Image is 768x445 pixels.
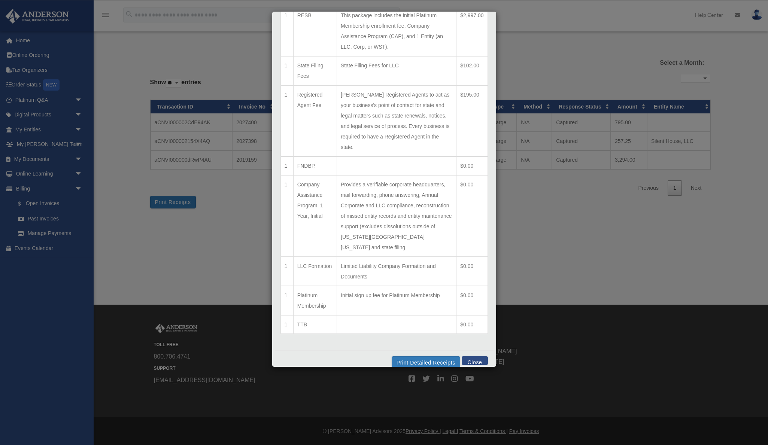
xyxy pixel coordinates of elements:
td: $0.00 [456,156,488,175]
td: 1 [280,156,293,175]
td: Company Assistance Program, 1 Year, Initial [293,175,337,257]
td: Limited Liability Company Formation and Documents [337,257,456,286]
td: Registered Agent Fee [293,85,337,156]
td: State Filing Fees [293,56,337,85]
td: This package includes the initial Platinum Membership enrollment fee, Company Assistance Program ... [337,6,456,56]
td: 1 [280,257,293,286]
td: [PERSON_NAME] Registered Agents to act as your business's point of contact for state and legal ma... [337,85,456,156]
td: Provides a verifiable corporate headquarters, mail forwarding, phone answering, Annual Corporate ... [337,175,456,257]
td: RESB [293,6,337,56]
td: $0.00 [456,286,488,315]
td: 1 [280,175,293,257]
td: $195.00 [456,85,488,156]
td: $102.00 [456,56,488,85]
button: Close [462,356,488,365]
button: Print Detailed Receipts [392,356,460,369]
td: 1 [280,315,293,334]
td: $0.00 [456,315,488,334]
td: FNDBP. [293,156,337,175]
td: Platinum Membership [293,286,337,315]
td: Initial sign up fee for Platinum Membership [337,286,456,315]
td: $2,997.00 [456,6,488,56]
td: 1 [280,286,293,315]
td: $0.00 [456,175,488,257]
td: $0.00 [456,257,488,286]
td: TTB [293,315,337,334]
td: 1 [280,85,293,156]
td: LLC Formation [293,257,337,286]
td: State Filing Fees for LLC [337,56,456,85]
td: 1 [280,56,293,85]
td: 1 [280,6,293,56]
